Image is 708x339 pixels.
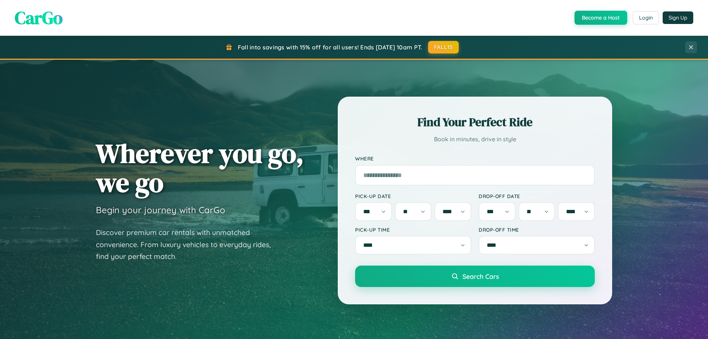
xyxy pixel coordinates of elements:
label: Pick-up Time [355,226,471,233]
p: Book in minutes, drive in style [355,134,595,145]
button: Login [633,11,659,24]
button: Search Cars [355,266,595,287]
button: FALL15 [428,41,459,53]
h3: Begin your journey with CarGo [96,204,225,215]
button: Sign Up [663,11,693,24]
h2: Find Your Perfect Ride [355,114,595,130]
p: Discover premium car rentals with unmatched convenience. From luxury vehicles to everyday rides, ... [96,226,280,263]
label: Where [355,156,595,162]
h1: Wherever you go, we go [96,139,304,197]
label: Drop-off Date [479,193,595,199]
label: Drop-off Time [479,226,595,233]
span: Fall into savings with 15% off for all users! Ends [DATE] 10am PT. [238,44,423,51]
label: Pick-up Date [355,193,471,199]
button: Become a Host [575,11,627,25]
span: CarGo [15,6,63,30]
span: Search Cars [462,272,499,280]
